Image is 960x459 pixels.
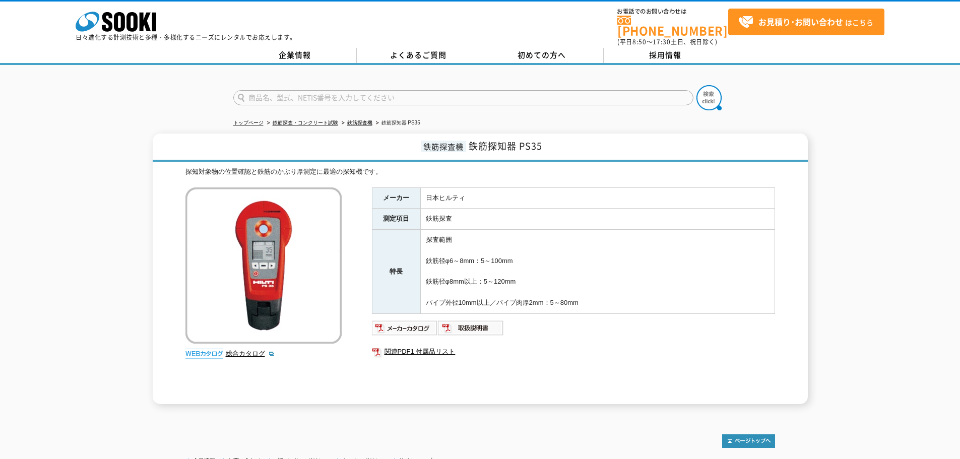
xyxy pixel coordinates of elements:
td: 日本ヒルティ [420,187,775,209]
a: 鉄筋探査機 [347,120,372,125]
img: 取扱説明書 [438,320,504,336]
span: 8:50 [632,37,647,46]
input: 商品名、型式、NETIS番号を入力してください [233,90,693,105]
a: よくあるご質問 [357,48,480,63]
span: 初めての方へ [518,49,566,60]
span: 鉄筋探知器 PS35 [469,139,542,153]
a: 採用情報 [604,48,727,63]
th: メーカー [372,187,420,209]
a: 取扱説明書 [438,326,504,334]
img: メーカーカタログ [372,320,438,336]
div: 探知対象物の位置確認と鉄筋のかぶり厚測定に最適の探知機です。 [185,167,775,177]
a: 総合カタログ [226,350,275,357]
a: 企業情報 [233,48,357,63]
span: (平日 ～ 土日、祝日除く) [617,37,717,46]
th: 測定項目 [372,209,420,230]
a: 初めての方へ [480,48,604,63]
span: 17:30 [653,37,671,46]
img: 鉄筋探知器 PS35 [185,187,342,344]
p: 日々進化する計測技術と多種・多様化するニーズにレンタルでお応えします。 [76,34,296,40]
a: 鉄筋探査・コンクリート試験 [273,120,338,125]
a: [PHONE_NUMBER] [617,16,728,36]
a: お見積り･お問い合わせはこちら [728,9,884,35]
img: トップページへ [722,434,775,448]
span: お電話でのお問い合わせは [617,9,728,15]
td: 探査範囲 鉄筋径φ6～8mm：5～100mm 鉄筋径φ8mm以上：5～120mm パイプ外径10mm以上／パイプ肉厚2mm：5～80mm [420,230,775,314]
strong: お見積り･お問い合わせ [758,16,843,28]
span: 鉄筋探査機 [421,141,466,152]
span: はこちら [738,15,873,30]
a: メーカーカタログ [372,326,438,334]
li: 鉄筋探知器 PS35 [374,118,420,128]
a: 関連PDF1 付属品リスト [372,345,775,358]
th: 特長 [372,230,420,314]
img: webカタログ [185,349,223,359]
img: btn_search.png [696,85,722,110]
a: トップページ [233,120,264,125]
td: 鉄筋探査 [420,209,775,230]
